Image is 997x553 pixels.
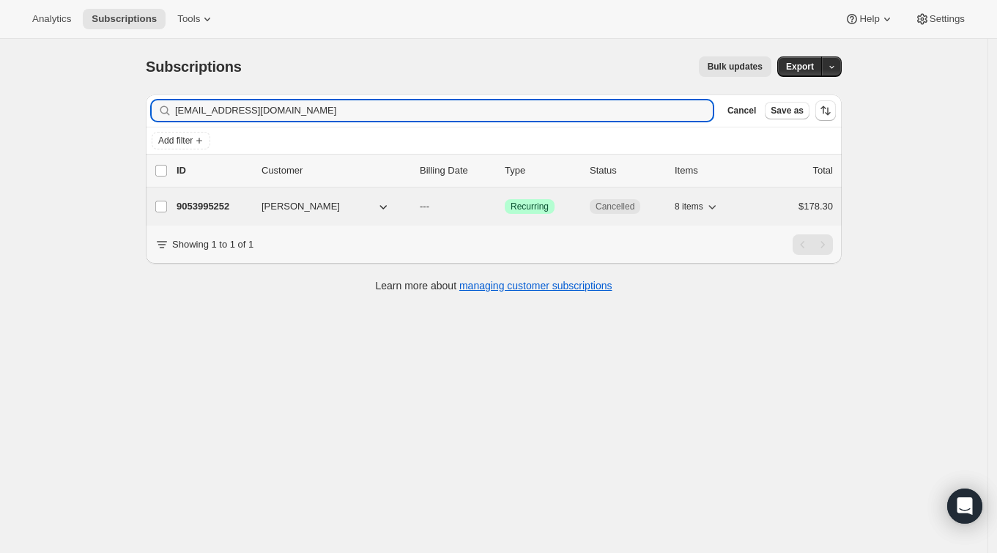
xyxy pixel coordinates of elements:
[92,13,157,25] span: Subscriptions
[590,163,663,178] p: Status
[511,201,549,212] span: Recurring
[459,280,612,292] a: managing customer subscriptions
[172,237,253,252] p: Showing 1 to 1 of 1
[699,56,771,77] button: Bulk updates
[32,13,71,25] span: Analytics
[596,201,634,212] span: Cancelled
[376,278,612,293] p: Learn more about
[675,163,748,178] div: Items
[505,163,578,178] div: Type
[859,13,879,25] span: Help
[177,196,833,217] div: 9053995252[PERSON_NAME]---SuccessRecurringCancelled8 items$178.30
[420,201,429,212] span: ---
[177,13,200,25] span: Tools
[815,100,836,121] button: Sort the results
[771,105,804,116] span: Save as
[675,201,703,212] span: 8 items
[175,100,713,121] input: Filter subscribers
[83,9,166,29] button: Subscriptions
[813,163,833,178] p: Total
[793,234,833,255] nav: Pagination
[722,102,762,119] button: Cancel
[146,59,242,75] span: Subscriptions
[765,102,809,119] button: Save as
[798,201,833,212] span: $178.30
[930,13,965,25] span: Settings
[262,163,408,178] p: Customer
[177,199,250,214] p: 9053995252
[168,9,223,29] button: Tools
[420,163,493,178] p: Billing Date
[708,61,763,73] span: Bulk updates
[158,135,193,146] span: Add filter
[906,9,974,29] button: Settings
[253,195,399,218] button: [PERSON_NAME]
[836,9,903,29] button: Help
[177,163,833,178] div: IDCustomerBilling DateTypeStatusItemsTotal
[947,489,982,524] div: Open Intercom Messenger
[777,56,823,77] button: Export
[262,199,340,214] span: [PERSON_NAME]
[675,196,719,217] button: 8 items
[152,132,210,149] button: Add filter
[727,105,756,116] span: Cancel
[177,163,250,178] p: ID
[23,9,80,29] button: Analytics
[786,61,814,73] span: Export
